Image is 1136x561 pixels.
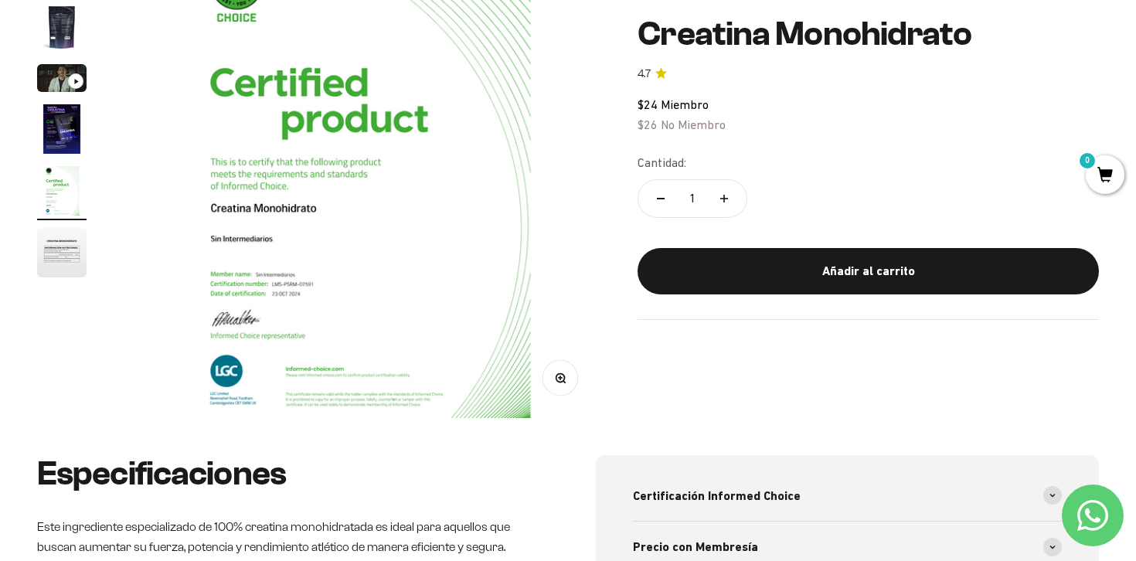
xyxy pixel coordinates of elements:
span: Certificación Informed Choice [633,486,801,506]
span: Precio con Membresía [633,537,758,557]
span: $26 [638,117,658,131]
button: Ir al artículo 2 [37,2,87,56]
button: Añadir al carrito [638,247,1099,294]
input: Otra (por favor especifica) [51,233,318,258]
h2: Especificaciones [37,455,540,492]
span: $24 [638,97,658,111]
img: Creatina Monohidrato [37,228,87,277]
img: Creatina Monohidrato [37,104,87,154]
p: Para decidirte a comprar este suplemento, ¿qué información específica sobre su pureza, origen o c... [19,25,320,95]
button: Reducir cantidad [638,180,683,217]
img: Creatina Monohidrato [37,2,87,52]
img: Creatina Monohidrato [37,166,87,216]
span: Miembro [661,97,709,111]
h1: Creatina Monohidrato [638,15,1099,53]
button: Ir al artículo 4 [37,104,87,158]
label: Cantidad: [638,153,686,173]
div: Certificaciones de calidad [19,170,320,197]
div: Añadir al carrito [668,260,1068,280]
button: Enviar [252,267,320,293]
span: No Miembro [661,117,726,131]
button: Aumentar cantidad [702,180,747,217]
button: Ir al artículo 6 [37,228,87,282]
a: 0 [1086,168,1124,185]
span: 4.7 [638,65,651,82]
span: Enviar [253,267,318,293]
div: Detalles sobre ingredientes "limpios" [19,108,320,135]
p: Este ingrediente especializado de 100% creatina monohidratada es ideal para aquellos que buscan a... [37,517,540,556]
div: País de origen de ingredientes [19,139,320,166]
div: Comparativa con otros productos similares [19,201,320,228]
button: Ir al artículo 5 [37,166,87,220]
a: 4.74.7 de 5.0 estrellas [638,65,1099,82]
summary: Certificación Informed Choice [633,471,1062,522]
mark: 0 [1078,151,1097,170]
button: Ir al artículo 3 [37,64,87,97]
